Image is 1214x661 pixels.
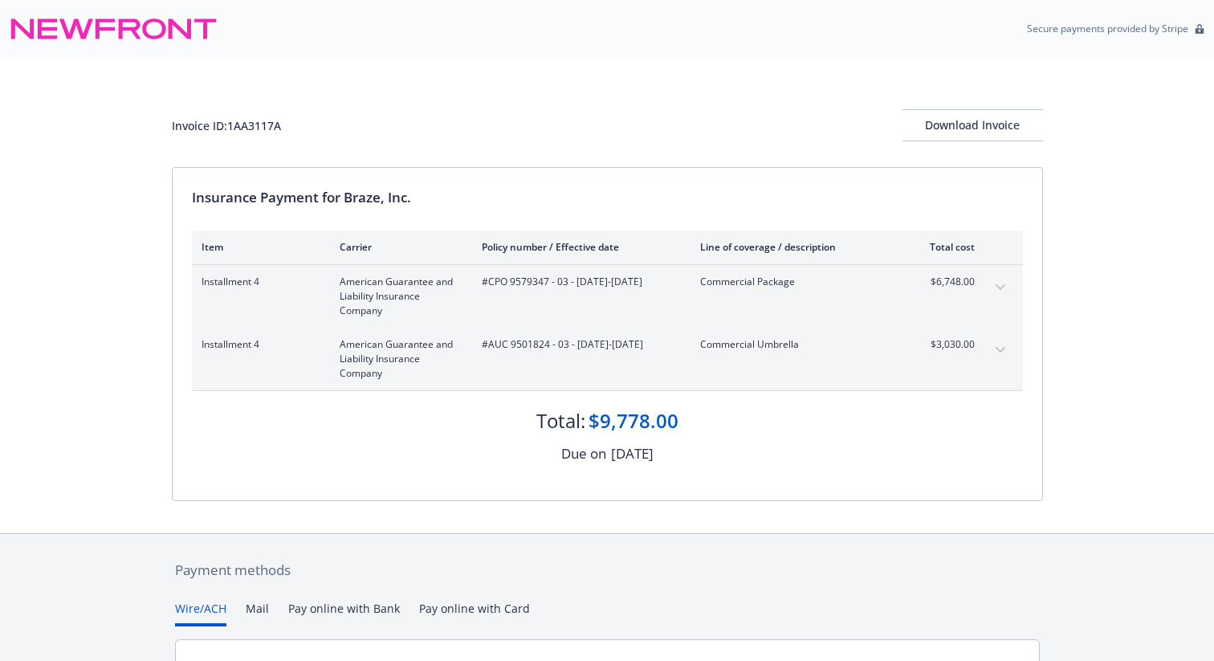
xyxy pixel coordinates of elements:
div: Total cost [915,240,975,254]
button: Download Invoice [902,109,1043,141]
div: Installment 4American Guarantee and Liability Insurance Company#AUC 9501824 - 03 - [DATE]-[DATE]C... [192,328,1023,390]
button: Wire/ACH [175,600,226,626]
button: Pay online with Bank [288,600,400,626]
span: #CPO 9579347 - 03 - [DATE]-[DATE] [482,275,674,289]
div: Total: [536,407,585,435]
span: American Guarantee and Liability Insurance Company [340,275,456,318]
div: $9,778.00 [589,407,678,435]
span: Installment 4 [202,337,314,352]
span: #AUC 9501824 - 03 - [DATE]-[DATE] [482,337,674,352]
div: Download Invoice [902,110,1043,141]
span: American Guarantee and Liability Insurance Company [340,337,456,381]
span: Commercial Package [700,275,889,289]
button: expand content [988,275,1013,300]
span: Commercial Umbrella [700,337,889,352]
div: Payment methods [175,560,1040,581]
button: expand content [988,337,1013,363]
div: Invoice ID: 1AA3117A [172,117,281,134]
div: Policy number / Effective date [482,240,674,254]
div: [DATE] [611,443,654,464]
span: $3,030.00 [915,337,975,352]
button: Mail [246,600,269,626]
p: Secure payments provided by Stripe [1027,22,1188,35]
div: Item [202,240,314,254]
div: Carrier [340,240,456,254]
div: Installment 4American Guarantee and Liability Insurance Company#CPO 9579347 - 03 - [DATE]-[DATE]C... [192,265,1023,328]
div: Line of coverage / description [700,240,889,254]
span: Installment 4 [202,275,314,289]
div: Insurance Payment for Braze, Inc. [192,187,1023,208]
button: Pay online with Card [419,600,530,626]
div: Due on [561,443,606,464]
span: $6,748.00 [915,275,975,289]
